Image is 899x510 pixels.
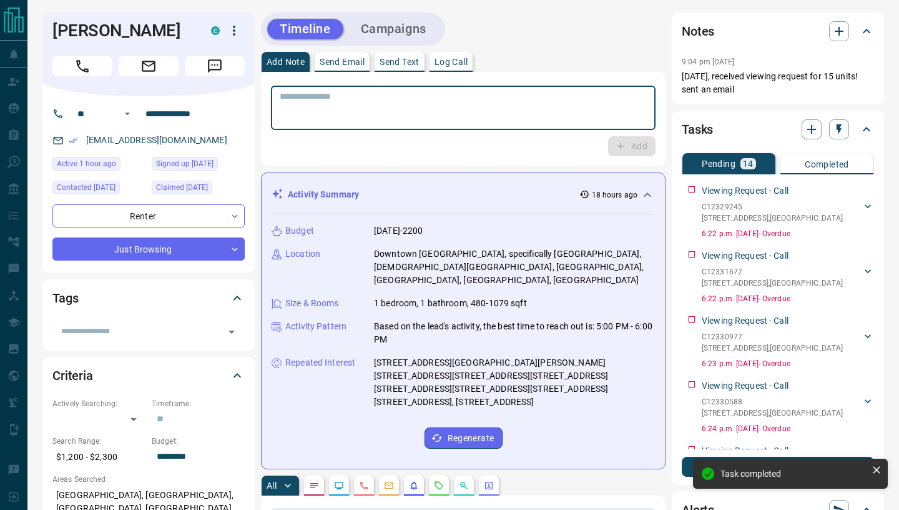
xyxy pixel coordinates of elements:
span: Message [185,56,245,76]
p: [STREET_ADDRESS] , [GEOGRAPHIC_DATA] [702,277,843,289]
p: Activity Summary [288,188,359,201]
p: C12329245 [702,201,843,212]
button: Open [223,323,240,341]
p: 18 hours ago [592,189,637,201]
p: Timeframe: [152,398,245,409]
p: 6:22 p.m. [DATE] - Overdue [702,228,874,239]
p: Pending [702,159,735,168]
h1: [PERSON_NAME] [52,21,192,41]
h2: Notes [682,21,714,41]
p: Search Range: [52,436,145,447]
p: C12331677 [702,266,843,277]
svg: Requests [434,481,444,491]
span: Signed up [DATE] [156,157,214,170]
p: 6:22 p.m. [DATE] - Overdue [702,293,874,304]
div: Task completed [720,469,867,479]
p: C12330588 [702,396,843,407]
div: Criteria [52,361,245,391]
p: Viewing Request - Call [702,314,788,327]
div: Just Browsing [52,237,245,261]
h2: Tags [52,288,78,308]
p: $1,200 - $2,300 [52,447,145,467]
button: Regenerate [425,427,503,449]
svg: Lead Browsing Activity [334,481,344,491]
p: Actively Searching: [52,398,145,409]
p: Viewing Request - Call [702,379,788,392]
span: Active 1 hour ago [57,157,116,170]
span: Contacted [DATE] [57,181,115,194]
div: Notes [682,16,874,46]
p: Add Note [267,57,305,66]
p: Completed [805,160,849,169]
button: Open [120,106,135,121]
button: Timeline [267,19,343,39]
div: Mon Aug 11 2025 [152,181,245,198]
svg: Opportunities [459,481,469,491]
p: [STREET_ADDRESS] , [GEOGRAPHIC_DATA] [702,407,843,419]
p: [DATE], received viewing request for 15 units! sent an email [682,70,874,96]
h2: Tasks [682,119,713,139]
svg: Emails [384,481,394,491]
p: Log Call [435,57,468,66]
p: [STREET_ADDRESS] , [GEOGRAPHIC_DATA] [702,212,843,224]
div: C12330588[STREET_ADDRESS],[GEOGRAPHIC_DATA] [702,394,874,421]
div: C12331677[STREET_ADDRESS],[GEOGRAPHIC_DATA] [702,264,874,291]
p: Downtown [GEOGRAPHIC_DATA], specifically [GEOGRAPHIC_DATA], [DEMOGRAPHIC_DATA][GEOGRAPHIC_DATA], ... [374,247,655,287]
button: New Task [682,457,874,477]
p: Areas Searched: [52,474,245,485]
div: Renter [52,204,245,227]
p: Activity Pattern [285,320,346,333]
svg: Notes [309,481,319,491]
div: C12330977[STREET_ADDRESS],[GEOGRAPHIC_DATA] [702,329,874,356]
p: All [267,481,277,490]
svg: Email Verified [69,136,77,145]
p: 1 bedroom, 1 bathroom, 480-1079 sqft [374,297,527,310]
p: Viewing Request - Call [702,249,788,262]
div: Tue Aug 12 2025 [52,157,145,174]
div: Tasks [682,114,874,144]
span: Claimed [DATE] [156,181,208,194]
p: Send Text [380,57,420,66]
div: Sat Dec 26 2015 [152,157,245,174]
span: Email [119,56,179,76]
p: 6:23 p.m. [DATE] - Overdue [702,358,874,369]
p: Size & Rooms [285,297,339,310]
span: Call [52,56,112,76]
div: C12329245[STREET_ADDRESS],[GEOGRAPHIC_DATA] [702,199,874,226]
p: Budget: [152,436,245,447]
p: Viewing Request - Call [702,444,788,457]
div: Activity Summary18 hours ago [272,183,655,206]
p: Based on the lead's activity, the best time to reach out is: 5:00 PM - 6:00 PM [374,320,655,346]
p: C12330977 [702,331,843,342]
p: [STREET_ADDRESS][GEOGRAPHIC_DATA][PERSON_NAME][STREET_ADDRESS][STREET_ADDRESS][STREET_ADDRESS][ST... [374,356,655,409]
p: 6:24 p.m. [DATE] - Overdue [702,423,874,434]
p: [DATE]-2200 [374,224,423,237]
p: Send Email [320,57,365,66]
p: Viewing Request - Call [702,184,788,197]
div: Mon Aug 11 2025 [52,181,145,198]
p: Location [285,247,320,261]
div: Tags [52,283,245,313]
svg: Calls [359,481,369,491]
a: [EMAIL_ADDRESS][DOMAIN_NAME] [86,135,227,145]
h2: Criteria [52,366,93,386]
p: [STREET_ADDRESS] , [GEOGRAPHIC_DATA] [702,342,843,354]
p: 14 [743,159,754,168]
svg: Agent Actions [484,481,494,491]
button: Campaigns [348,19,439,39]
p: 9:04 pm [DATE] [682,57,735,66]
div: condos.ca [211,26,220,35]
p: Budget [285,224,314,237]
svg: Listing Alerts [409,481,419,491]
p: Repeated Interest [285,356,355,369]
